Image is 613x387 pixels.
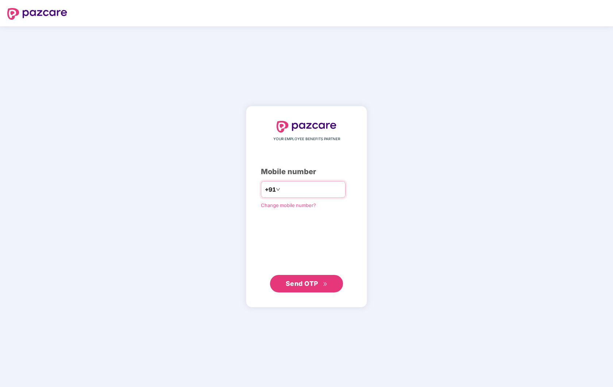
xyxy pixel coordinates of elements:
div: Mobile number [261,166,352,177]
button: Send OTPdouble-right [270,275,343,292]
span: +91 [265,185,276,194]
a: Change mobile number? [261,202,316,208]
span: Send OTP [286,280,318,287]
span: YOUR EMPLOYEE BENEFITS PARTNER [273,136,340,142]
span: double-right [323,282,328,287]
img: logo [277,121,336,133]
span: down [276,187,280,192]
img: logo [7,8,67,20]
